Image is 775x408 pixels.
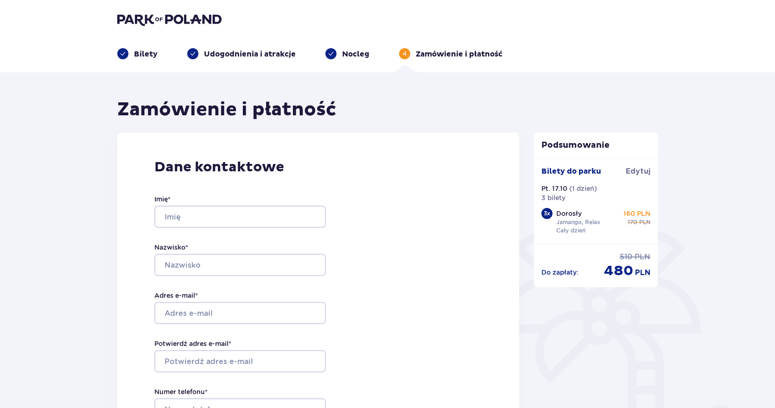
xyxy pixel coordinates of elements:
div: Udogodnienia i atrakcje [187,48,296,59]
p: ( 1 dzień ) [569,184,597,193]
span: 480 [604,262,633,280]
img: Park of Poland logo [117,13,222,26]
label: Numer telefonu * [154,387,208,396]
span: 170 [628,218,637,226]
span: 510 [620,252,633,262]
input: Imię [154,206,326,228]
p: Cały dzień [556,226,585,235]
p: Bilety [134,49,158,59]
p: Do zapłaty : [541,268,578,277]
div: 3 x [541,208,553,219]
div: 4Zamówienie i płatność [399,48,502,59]
p: 3 bilety [541,193,565,202]
label: Nazwisko * [154,243,188,252]
input: Adres e-mail [154,302,326,324]
span: PLN [635,252,650,262]
span: PLN [639,218,650,226]
p: 160 PLN [623,209,650,218]
p: Udogodnienia i atrakcje [204,49,296,59]
div: Bilety [117,48,158,59]
p: Dane kontaktowe [154,158,482,176]
input: Potwierdź adres e-mail [154,350,326,372]
label: Adres e-mail * [154,291,198,300]
label: Imię * [154,195,171,204]
p: Jamango, Relax [556,218,600,226]
p: Pt. 17.10 [541,184,567,193]
div: Nocleg [325,48,369,59]
span: PLN [635,268,650,278]
p: Zamówienie i płatność [416,49,502,59]
label: Potwierdź adres e-mail * [154,339,231,348]
p: Nocleg [342,49,369,59]
span: Edytuj [626,166,650,176]
p: Podsumowanie [534,140,658,151]
input: Nazwisko [154,254,326,276]
h1: Zamówienie i płatność [117,98,337,121]
p: 4 [403,50,407,58]
p: Bilety do parku [541,166,601,176]
p: Dorosły [556,209,582,218]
